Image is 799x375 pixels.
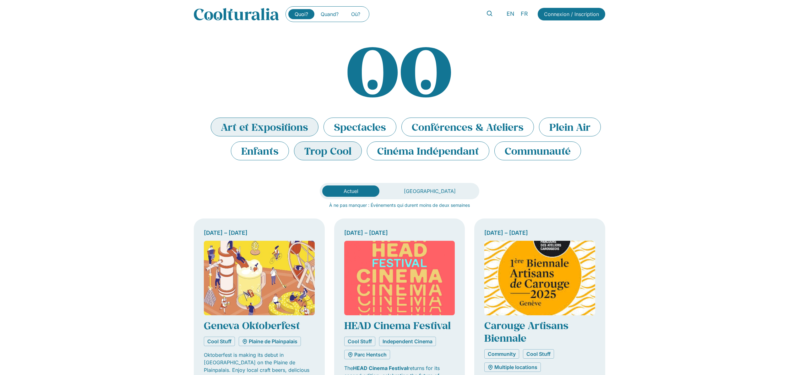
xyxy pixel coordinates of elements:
[204,241,315,315] img: Coolturalia - Oktoberfest Genève
[518,9,531,19] a: FR
[344,337,375,346] a: Cool Stuff
[344,229,455,237] div: [DATE] – [DATE]
[344,319,451,332] a: HEAD Cinema Festival
[323,118,396,136] li: Spectacles
[494,141,581,160] li: Communauté
[239,337,301,346] a: Plaine de Plainpalais
[401,118,534,136] li: Conférences & Ateliers
[538,8,605,20] a: Connexion / Inscription
[288,9,367,19] nav: Menu
[211,118,318,136] li: Art et Expositions
[314,9,345,19] a: Quand?
[404,188,456,194] span: [GEOGRAPHIC_DATA]
[353,365,408,371] strong: HEAD Cinema Festival
[544,10,599,18] span: Connexion / Inscription
[503,9,518,19] a: EN
[294,141,362,160] li: Trop Cool
[194,202,605,208] p: À ne pas manquer : Événements qui durent moins de deux semaines
[345,9,367,19] a: Où?
[288,9,314,19] a: Quoi?
[379,337,436,346] a: Independent Cinema
[204,337,235,346] a: Cool Stuff
[344,350,390,359] a: Parc Hentsch
[204,229,315,237] div: [DATE] – [DATE]
[521,11,528,17] span: FR
[484,319,568,345] a: Carouge Artisans Biennale
[231,141,289,160] li: Enfants
[507,11,514,17] span: EN
[484,229,595,237] div: [DATE] – [DATE]
[484,349,519,359] a: Community
[367,141,489,160] li: Cinéma Indépendant
[204,319,300,332] a: Geneva Oktoberfest
[539,118,601,136] li: Plein Air
[523,349,554,359] a: Cool Stuff
[344,188,358,194] span: Actuel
